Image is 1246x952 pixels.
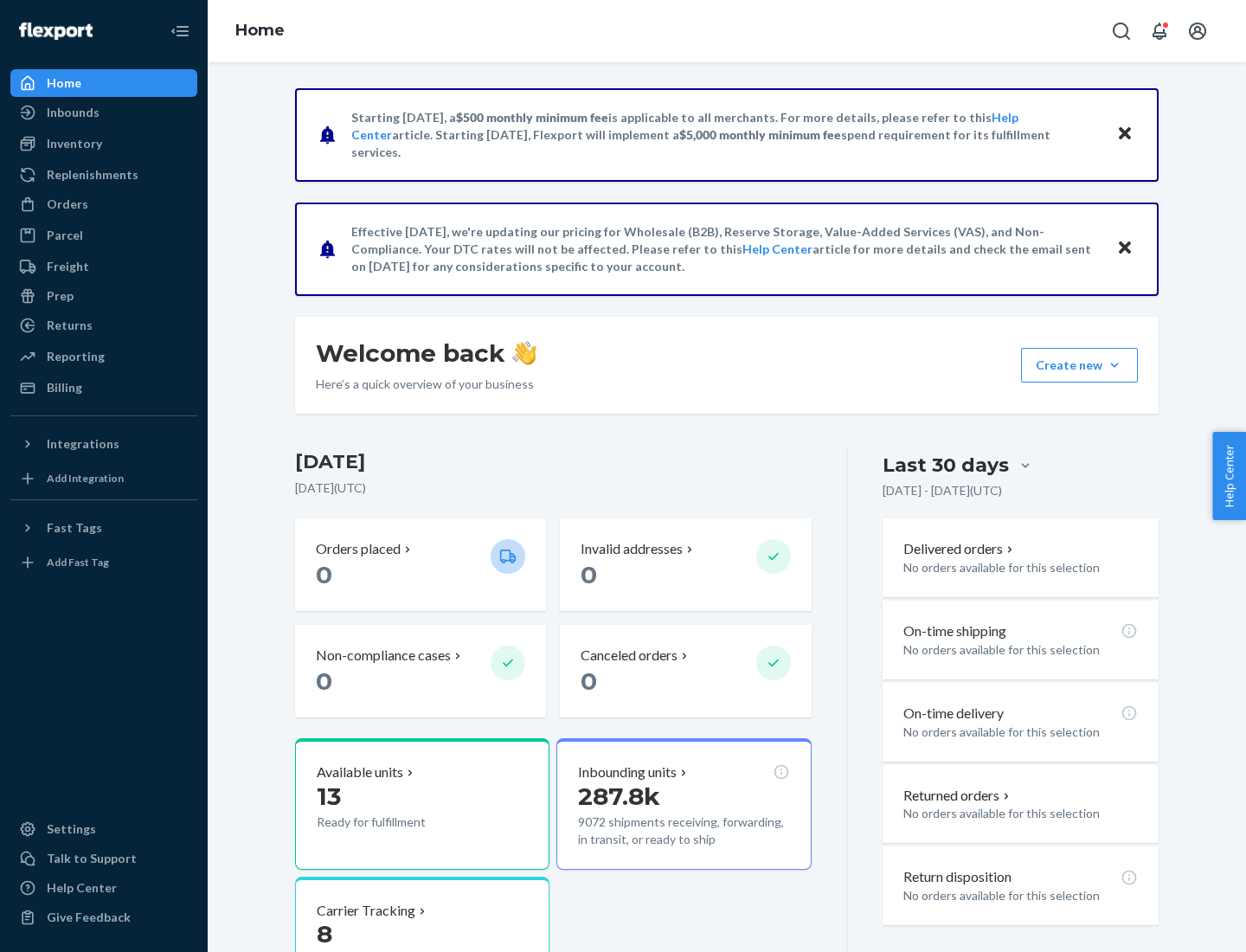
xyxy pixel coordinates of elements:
[903,786,1013,806] button: Returned orders
[512,341,536,365] img: hand-wave emoji
[10,845,197,872] a: Talk to Support
[1180,14,1215,48] button: Open account menu
[10,253,197,280] a: Freight
[903,724,1138,741] p: No orders available for this selection
[10,904,197,931] button: Give Feedback
[10,222,197,249] a: Parcel
[10,190,197,218] a: Orders
[10,465,197,492] a: Add Integration
[903,867,1012,887] p: Return disposition
[47,227,83,244] div: Parcel
[581,666,597,696] span: 0
[316,338,536,369] h1: Welcome back
[581,539,683,559] p: Invalid addresses
[47,909,131,926] div: Give Feedback
[316,376,536,393] p: Here’s a quick overview of your business
[578,782,660,811] span: 287.8k
[883,482,1002,499] p: [DATE] - [DATE] ( UTC )
[47,166,138,183] div: Replenishments
[883,452,1009,479] div: Last 30 days
[903,704,1004,724] p: On-time delivery
[47,287,74,305] div: Prep
[10,430,197,458] button: Integrations
[47,555,109,569] div: Add Fast Tag
[1104,14,1139,48] button: Open Search Box
[317,782,341,811] span: 13
[560,518,811,611] button: Invalid addresses 0
[47,519,102,537] div: Fast Tags
[556,738,811,870] button: Inbounding units287.8k9072 shipments receiving, forwarding, in transit, or ready to ship
[351,109,1100,161] p: Starting [DATE], a is applicable to all merchants. For more details, please refer to this article...
[47,879,117,897] div: Help Center
[351,223,1100,275] p: Effective [DATE], we're updating our pricing for Wholesale (B2B), Reserve Storage, Value-Added Se...
[10,99,197,126] a: Inbounds
[47,258,89,275] div: Freight
[10,130,197,158] a: Inventory
[47,196,88,213] div: Orders
[47,104,100,121] div: Inbounds
[903,887,1138,904] p: No orders available for this selection
[903,805,1138,822] p: No orders available for this selection
[235,21,285,40] a: Home
[317,901,415,921] p: Carrier Tracking
[1212,432,1246,520] button: Help Center
[560,625,811,717] button: Canceled orders 0
[1142,14,1177,48] button: Open notifications
[47,850,137,867] div: Talk to Support
[47,135,102,152] div: Inventory
[47,471,124,486] div: Add Integration
[1021,348,1138,383] button: Create new
[316,539,401,559] p: Orders placed
[10,161,197,189] a: Replenishments
[295,625,546,717] button: Non-compliance cases 0
[295,479,812,497] p: [DATE] ( UTC )
[316,646,451,666] p: Non-compliance cases
[222,6,299,56] ol: breadcrumbs
[47,379,82,396] div: Billing
[47,820,96,838] div: Settings
[10,514,197,542] button: Fast Tags
[10,549,197,576] a: Add Fast Tag
[903,621,1006,641] p: On-time shipping
[295,518,546,611] button: Orders placed 0
[47,317,93,334] div: Returns
[1114,122,1136,147] button: Close
[10,343,197,370] a: Reporting
[295,738,549,870] button: Available units13Ready for fulfillment
[316,560,332,589] span: 0
[903,641,1138,659] p: No orders available for this selection
[10,874,197,902] a: Help Center
[581,560,597,589] span: 0
[317,919,332,949] span: 8
[10,312,197,339] a: Returns
[581,646,678,666] p: Canceled orders
[10,374,197,402] a: Billing
[903,559,1138,576] p: No orders available for this selection
[317,762,403,782] p: Available units
[10,815,197,843] a: Settings
[47,348,105,365] div: Reporting
[679,127,841,142] span: $5,000 monthly minimum fee
[295,448,812,476] h3: [DATE]
[10,282,197,310] a: Prep
[456,110,608,125] span: $500 monthly minimum fee
[1114,236,1136,261] button: Close
[742,241,812,256] a: Help Center
[317,814,477,831] p: Ready for fulfillment
[163,14,197,48] button: Close Navigation
[47,435,119,453] div: Integrations
[903,539,1017,559] button: Delivered orders
[578,762,677,782] p: Inbounding units
[10,69,197,97] a: Home
[316,666,332,696] span: 0
[19,23,93,40] img: Flexport logo
[47,74,81,92] div: Home
[578,814,789,848] p: 9072 shipments receiving, forwarding, in transit, or ready to ship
